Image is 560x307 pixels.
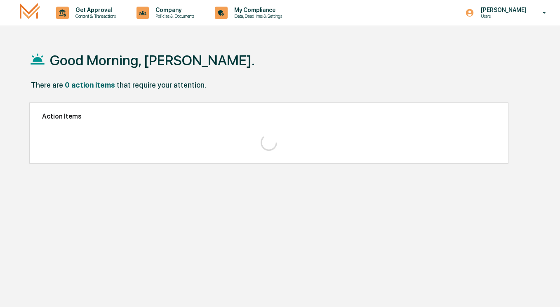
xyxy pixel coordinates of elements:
p: Users [474,13,531,19]
p: Company [149,7,198,13]
img: logo [20,3,40,22]
p: Policies & Documents [149,13,198,19]
p: [PERSON_NAME] [474,7,531,13]
p: Content & Transactions [69,13,120,19]
div: There are [31,81,63,89]
div: that require your attention. [117,81,206,89]
h1: Good Morning, [PERSON_NAME]. [50,52,255,69]
h2: Action Items [42,112,496,120]
p: Get Approval [69,7,120,13]
p: Data, Deadlines & Settings [228,13,286,19]
div: 0 action items [65,81,115,89]
p: My Compliance [228,7,286,13]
